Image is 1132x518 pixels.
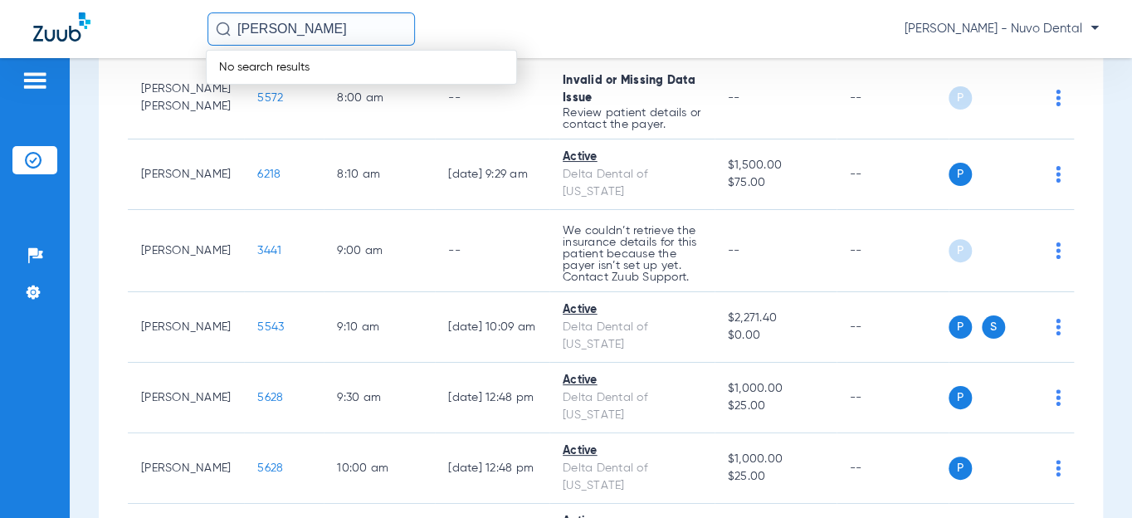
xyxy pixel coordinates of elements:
span: $75.00 [728,174,823,192]
td: 9:10 AM [324,292,435,363]
span: [PERSON_NAME] - Nuvo Dental [905,21,1099,37]
img: x.svg [1018,90,1035,106]
td: 9:00 AM [324,210,435,292]
p: Review patient details or contact the payer. [563,107,701,130]
span: P [949,239,972,262]
td: [PERSON_NAME] [128,292,244,363]
td: 8:00 AM [324,57,435,139]
iframe: Chat Widget [1049,438,1132,518]
td: 8:10 AM [324,139,435,210]
div: Active [563,372,701,389]
span: 5543 [257,321,284,333]
img: group-dot-blue.svg [1056,242,1061,259]
td: -- [435,210,549,292]
img: x.svg [1018,319,1035,335]
img: hamburger-icon [22,71,48,90]
div: Active [563,442,701,460]
td: [PERSON_NAME] [128,210,244,292]
span: 5628 [257,392,283,403]
td: -- [837,363,949,433]
td: -- [837,57,949,139]
p: We couldn’t retrieve the insurance details for this patient because the payer isn’t set up yet. C... [563,225,701,283]
div: Active [563,301,701,319]
img: x.svg [1018,242,1035,259]
td: -- [837,139,949,210]
td: 9:30 AM [324,363,435,433]
input: Search for patients [207,12,415,46]
span: -- [728,92,740,104]
div: Delta Dental of [US_STATE] [563,389,701,424]
td: [DATE] 10:09 AM [435,292,549,363]
img: group-dot-blue.svg [1056,90,1061,106]
span: Invalid or Missing Data Issue [563,75,695,104]
td: 10:00 AM [324,433,435,504]
div: Delta Dental of [US_STATE] [563,166,701,201]
img: Zuub Logo [33,12,90,42]
img: Search Icon [216,22,231,37]
span: 5572 [257,92,283,104]
td: [DATE] 9:29 AM [435,139,549,210]
td: [PERSON_NAME] [PERSON_NAME] [128,57,244,139]
span: $0.00 [728,327,823,345]
span: 5628 [257,462,283,474]
span: P [949,163,972,186]
span: $1,000.00 [728,380,823,398]
span: P [949,457,972,480]
td: [DATE] 12:48 PM [435,363,549,433]
img: group-dot-blue.svg [1056,319,1061,335]
img: x.svg [1018,166,1035,183]
img: group-dot-blue.svg [1056,166,1061,183]
td: [PERSON_NAME] [128,433,244,504]
img: x.svg [1018,460,1035,476]
span: $1,000.00 [728,451,823,468]
span: $25.00 [728,398,823,415]
td: [PERSON_NAME] [128,363,244,433]
span: $1,500.00 [728,157,823,174]
img: group-dot-blue.svg [1056,389,1061,406]
span: $2,271.40 [728,310,823,327]
td: -- [837,210,949,292]
span: P [949,315,972,339]
span: P [949,386,972,409]
td: -- [435,57,549,139]
div: Delta Dental of [US_STATE] [563,319,701,354]
span: No search results [207,61,322,73]
td: -- [837,433,949,504]
td: [PERSON_NAME] [128,139,244,210]
span: -- [728,245,740,257]
span: 6218 [257,169,281,180]
span: 3441 [257,245,281,257]
img: x.svg [1018,389,1035,406]
span: P [949,86,972,110]
div: Delta Dental of [US_STATE] [563,460,701,495]
td: -- [837,292,949,363]
span: $25.00 [728,468,823,486]
div: Active [563,149,701,166]
td: [DATE] 12:48 PM [435,433,549,504]
span: S [982,315,1005,339]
